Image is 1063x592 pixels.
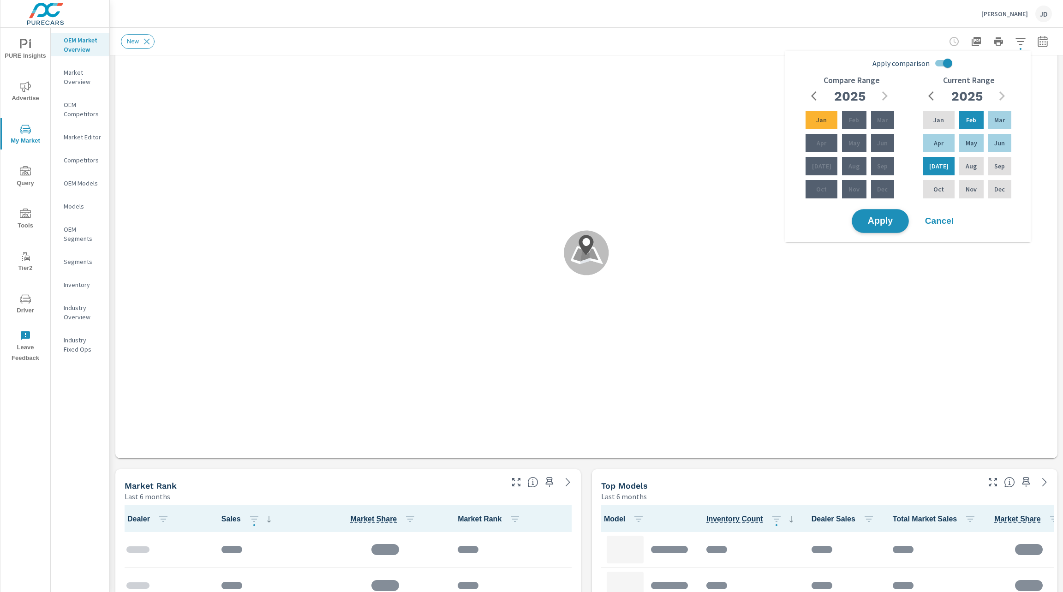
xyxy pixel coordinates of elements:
[3,166,48,189] span: Query
[994,115,1005,125] p: Mar
[849,115,859,125] p: Feb
[51,66,109,89] div: Market Overview
[943,76,995,85] h6: Current Range
[834,88,866,104] h2: 2025
[994,514,1041,525] span: Model Sales / Total Market Sales. [Market = within dealer PMA (or 60 miles if no PMA is defined) ...
[458,514,524,525] span: Market Rank
[64,335,102,354] p: Industry Fixed Ops
[877,161,888,171] p: Sep
[929,161,949,171] p: [DATE]
[3,251,48,274] span: Tier2
[848,138,860,148] p: May
[1035,6,1052,22] div: JD
[64,257,102,266] p: Segments
[816,115,827,125] p: Jan
[1004,477,1015,488] span: Find the biggest opportunities within your model lineup nationwide. [Source: Market registration ...
[912,209,967,233] button: Cancel
[1011,32,1030,51] button: Apply Filters
[127,514,173,525] span: Dealer
[994,161,1005,171] p: Sep
[51,33,109,56] div: OEM Market Overview
[966,185,977,194] p: Nov
[561,475,575,490] a: See more details in report
[812,514,878,525] span: Dealer Sales
[64,36,102,54] p: OEM Market Overview
[51,176,109,190] div: OEM Models
[542,475,557,490] span: Save this to your personalized report
[121,38,144,45] span: New
[125,481,177,490] h5: Market Rank
[877,115,888,125] p: Mar
[51,98,109,121] div: OEM Competitors
[351,514,420,525] span: Market Share
[1033,32,1052,51] button: Select Date Range
[51,199,109,213] div: Models
[816,185,827,194] p: Oct
[994,185,1005,194] p: Dec
[1037,475,1052,490] a: See more details in report
[893,514,979,525] span: Total Market Sales
[1019,475,1033,490] span: Save this to your personalized report
[877,185,888,194] p: Dec
[951,88,983,104] h2: 2025
[994,138,1005,148] p: Jun
[64,68,102,86] p: Market Overview
[64,225,102,243] p: OEM Segments
[877,138,888,148] p: Jun
[848,161,860,171] p: Aug
[51,153,109,167] div: Competitors
[966,161,977,171] p: Aug
[604,514,648,525] span: Model
[989,32,1008,51] button: Print Report
[817,138,826,148] p: Apr
[121,34,155,49] div: New
[848,185,860,194] p: Nov
[966,138,977,148] p: May
[64,100,102,119] p: OEM Competitors
[527,477,538,488] span: Market Rank shows you how you rank, in terms of sales, to other dealerships in your market. “Mark...
[0,28,50,367] div: nav menu
[933,115,944,125] p: Jan
[3,293,48,316] span: Driver
[3,81,48,104] span: Advertise
[3,124,48,146] span: My Market
[601,491,647,502] p: Last 6 months
[64,303,102,322] p: Industry Overview
[706,514,797,525] span: Inventory Count
[934,138,944,148] p: Apr
[509,475,524,490] button: Make Fullscreen
[852,209,909,233] button: Apply
[51,278,109,292] div: Inventory
[3,39,48,61] span: PURE Insights
[51,130,109,144] div: Market Editor
[51,255,109,269] div: Segments
[981,10,1028,18] p: [PERSON_NAME]
[601,481,648,490] h5: Top Models
[933,185,944,194] p: Oct
[64,202,102,211] p: Models
[51,301,109,324] div: Industry Overview
[3,330,48,364] span: Leave Feedback
[51,222,109,245] div: OEM Segments
[921,217,958,225] span: Cancel
[125,491,170,502] p: Last 6 months
[861,217,899,226] span: Apply
[824,76,880,85] h6: Compare Range
[966,115,976,125] p: Feb
[64,132,102,142] p: Market Editor
[967,32,985,51] button: "Export Report to PDF"
[351,514,397,525] span: Dealer Sales / Total Market Sales. [Market = within dealer PMA (or 60 miles if no PMA is defined)...
[221,514,275,525] span: Sales
[64,155,102,165] p: Competitors
[64,179,102,188] p: OEM Models
[51,333,109,356] div: Industry Fixed Ops
[64,280,102,289] p: Inventory
[872,58,930,69] span: Apply comparison
[985,475,1000,490] button: Make Fullscreen
[812,161,831,171] p: [DATE]
[3,209,48,231] span: Tools
[706,514,763,525] span: The number of vehicles currently in dealer inventory. This does not include shared inventory, nor...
